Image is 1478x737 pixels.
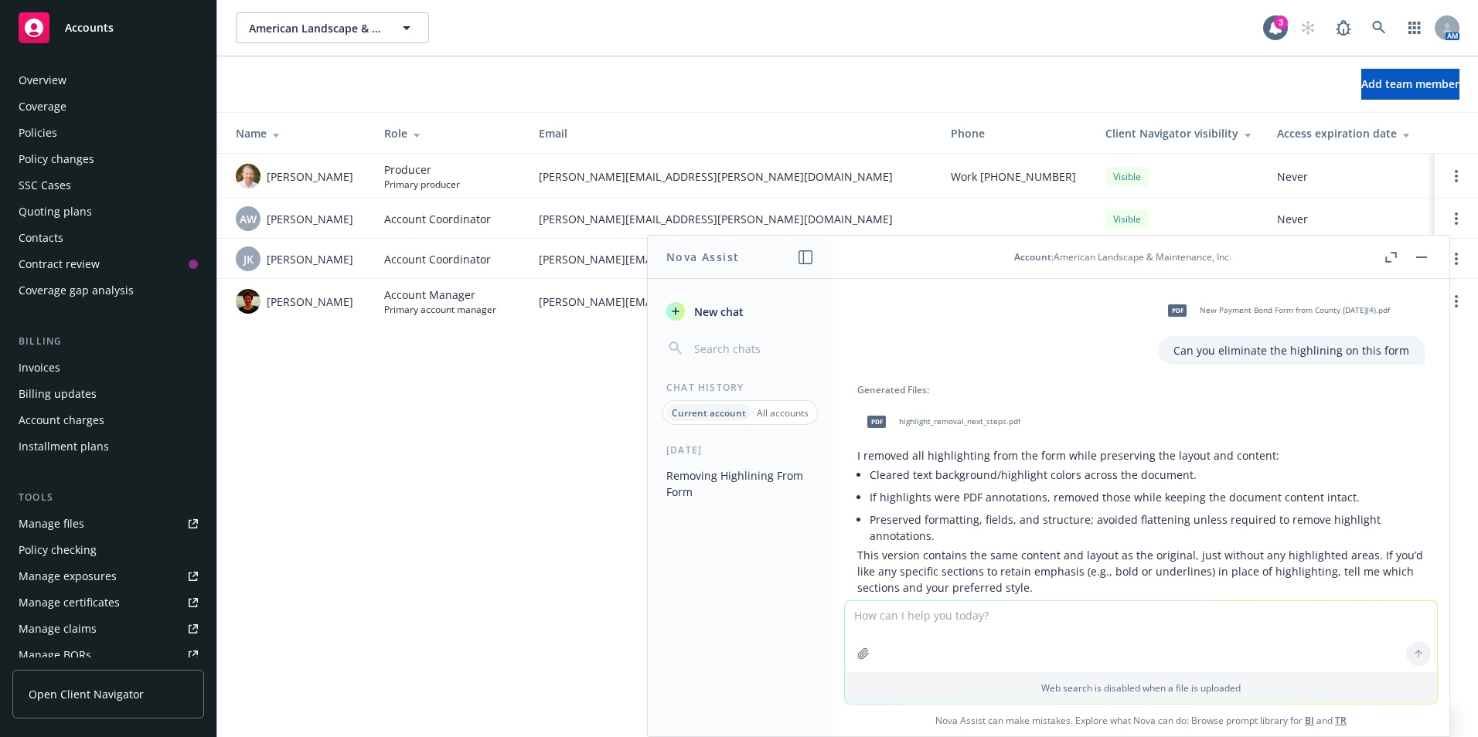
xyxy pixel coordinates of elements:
h1: Nova Assist [666,249,739,265]
span: Accounts [65,22,114,34]
span: Primary producer [384,178,460,191]
button: Removing Highlining From Form [660,463,820,504]
span: [PERSON_NAME] [267,211,353,227]
div: Generated Files: [857,383,1425,396]
a: Policy changes [12,147,204,172]
a: Invoices [12,355,204,380]
img: photo [236,164,261,188]
span: New Payment Bond Form from County [DATE](4).pdf [1200,305,1390,315]
span: Primary account manager [384,303,496,316]
span: [PERSON_NAME][EMAIL_ADDRESS][PERSON_NAME][DOMAIN_NAME] [539,168,926,185]
div: Policy checking [19,538,97,562]
div: pdfhighlight_removal_next_steps.pdf [857,402,1023,441]
p: I removed all highlighting from the form while preserving the layout and content: [857,447,1425,464]
a: Open options [1447,292,1466,311]
a: Open options [1447,167,1466,185]
span: Account Coordinator [384,211,491,227]
div: Access expiration date [1277,125,1422,141]
div: Contract review [19,252,100,277]
div: Billing [12,334,204,349]
img: photo [236,289,261,314]
span: Nova Assist can make mistakes. Explore what Nova can do: Browse prompt library for and [839,705,1443,736]
span: [PERSON_NAME][EMAIL_ADDRESS][DOMAIN_NAME] [539,251,926,267]
div: Role [384,125,514,141]
a: BI [1305,714,1314,727]
div: Coverage [19,94,66,119]
button: New chat [660,297,820,325]
a: Search [1364,12,1395,43]
div: Visible [1105,167,1149,186]
div: Contacts [19,226,63,250]
span: highlight_removal_next_steps.pdf [899,416,1020,426]
li: Cleared text background/highlight colors across the document. [870,464,1425,486]
span: Work [PHONE_NUMBER] [951,168,1076,185]
div: pdfNew Payment Bond Form from County [DATE](4).pdf [1158,291,1393,330]
span: pdf [867,416,886,427]
div: [DATE] [648,443,833,457]
div: Quoting plans [19,199,92,224]
a: Account charges [12,408,204,433]
a: Quoting plans [12,199,204,224]
div: Installment plans [19,434,109,459]
a: Contacts [12,226,204,250]
span: Never [1277,168,1422,185]
p: This version contains the same content and layout as the original, just without any highlighted a... [857,547,1425,596]
div: Manage files [19,511,84,536]
div: Policies [19,121,57,145]
a: Start snowing [1292,12,1323,43]
a: Report a Bug [1328,12,1359,43]
a: Manage claims [12,616,204,641]
span: American Landscape & Maintenance, Inc. [249,20,383,36]
div: Overview [19,68,66,93]
div: Chat History [648,381,833,394]
a: Coverage gap analysis [12,278,204,303]
div: Manage claims [19,616,97,641]
a: Accounts [12,6,204,49]
a: Installment plans [12,434,204,459]
span: pdf [1168,304,1187,316]
p: Can you eliminate the highlining on this form [1173,342,1409,358]
a: Policy checking [12,538,204,562]
div: Phone [951,125,1081,141]
div: Name [236,125,359,141]
div: Invoices [19,355,60,380]
div: Manage exposures [19,564,117,589]
div: Manage certificates [19,590,120,615]
a: Overview [12,68,204,93]
div: Coverage gap analysis [19,278,134,303]
a: Open options [1447,209,1466,228]
span: New chat [691,304,744,320]
span: Account [1014,250,1051,263]
div: 3 [1274,12,1288,25]
p: All accounts [757,406,809,419]
li: If highlights were PDF annotations, removed those while keeping the document content intact. [870,486,1425,508]
li: Preserved formatting, fields, and structure; avoided flattening unless required to remove highlig... [870,508,1425,547]
span: [PERSON_NAME] [267,294,353,310]
p: Web search is disabled when a file is uploaded [854,681,1428,695]
span: AW [240,211,257,227]
span: Open Client Navigator [29,686,144,702]
div: Policy changes [19,147,94,172]
div: SSC Cases [19,173,71,198]
span: [PERSON_NAME][EMAIL_ADDRESS][PERSON_NAME][DOMAIN_NAME] [539,294,926,310]
a: Contract review [12,252,204,277]
button: Add team member [1361,69,1459,100]
div: Email [539,125,926,141]
a: TR [1335,714,1347,727]
div: Visible [1105,209,1149,229]
span: Account Manager [384,287,496,303]
div: Client Navigator visibility [1105,125,1252,141]
p: Current account [672,406,746,419]
span: Account Coordinator [384,251,491,267]
span: Never [1277,211,1422,227]
div: Tools [12,490,204,505]
div: Billing updates [19,382,97,406]
button: American Landscape & Maintenance, Inc. [236,12,429,43]
span: [PERSON_NAME] [267,251,353,267]
div: Manage BORs [19,643,91,667]
a: Manage exposures [12,564,204,589]
div: : American Landscape & Maintenance, Inc. [1014,250,1231,263]
a: SSC Cases [12,173,204,198]
input: Search chats [691,338,814,359]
